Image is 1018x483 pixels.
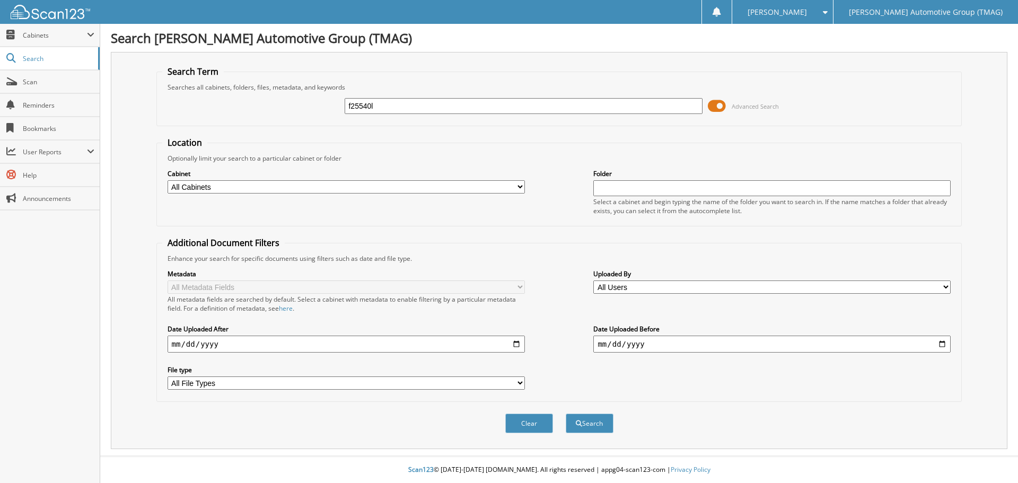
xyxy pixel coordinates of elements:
[23,147,87,156] span: User Reports
[168,365,525,374] label: File type
[849,9,1003,15] span: [PERSON_NAME] Automotive Group (TMAG)
[965,432,1018,483] iframe: Chat Widget
[566,414,613,433] button: Search
[748,9,807,15] span: [PERSON_NAME]
[732,102,779,110] span: Advanced Search
[162,83,956,92] div: Searches all cabinets, folders, files, metadata, and keywords
[23,77,94,86] span: Scan
[593,197,951,215] div: Select a cabinet and begin typing the name of the folder you want to search in. If the name match...
[168,169,525,178] label: Cabinet
[162,237,285,249] legend: Additional Document Filters
[23,194,94,203] span: Announcements
[593,336,951,353] input: end
[162,66,224,77] legend: Search Term
[408,465,434,474] span: Scan123
[23,101,94,110] span: Reminders
[279,304,293,313] a: here
[505,414,553,433] button: Clear
[168,269,525,278] label: Metadata
[100,457,1018,483] div: © [DATE]-[DATE] [DOMAIN_NAME]. All rights reserved | appg04-scan123-com |
[168,336,525,353] input: start
[23,171,94,180] span: Help
[162,137,207,148] legend: Location
[168,324,525,333] label: Date Uploaded After
[593,269,951,278] label: Uploaded By
[23,31,87,40] span: Cabinets
[23,54,93,63] span: Search
[162,154,956,163] div: Optionally limit your search to a particular cabinet or folder
[671,465,710,474] a: Privacy Policy
[168,295,525,313] div: All metadata fields are searched by default. Select a cabinet with metadata to enable filtering b...
[162,254,956,263] div: Enhance your search for specific documents using filters such as date and file type.
[593,324,951,333] label: Date Uploaded Before
[11,5,90,19] img: scan123-logo-white.svg
[23,124,94,133] span: Bookmarks
[111,29,1007,47] h1: Search [PERSON_NAME] Automotive Group (TMAG)
[593,169,951,178] label: Folder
